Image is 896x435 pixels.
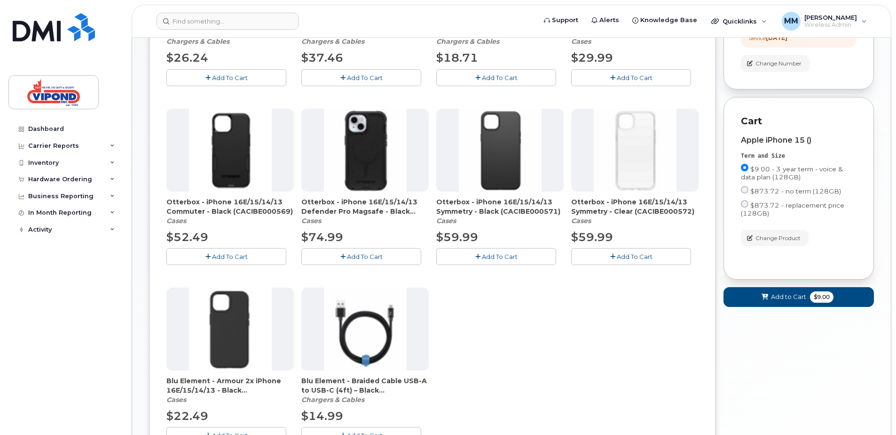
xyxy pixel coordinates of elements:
div: Otterbox - iPhone 16E/15/14/13 Commuter - Black (CACIBE000569) [166,197,294,226]
span: [PERSON_NAME] [804,14,857,21]
em: Chargers & Cables [436,37,499,46]
span: Add To Cart [347,74,383,81]
span: Alerts [599,16,619,25]
span: $26.24 [166,51,208,64]
div: Blu Element - Armour 2x iPhone 16E/15/14/13 - Black (CACIBE000568) [166,376,294,404]
div: Matthew Muscat [775,12,873,31]
img: accessory36348.JPG [324,288,407,371]
span: Add To Cart [482,253,518,260]
button: Change Product [741,230,809,246]
em: Cases [166,217,186,225]
button: Add To Cart [436,69,556,86]
div: Term and Size [741,152,857,160]
input: $873.72 - no term (128GB) [741,186,748,193]
em: Chargers & Cables [166,37,229,46]
span: Add To Cart [617,253,652,260]
span: $18.71 [436,51,478,64]
em: Chargers & Cables [301,37,364,46]
button: Add To Cart [301,248,421,265]
span: Otterbox - iPhone 16E/15/14/13 Symmetry - Clear (CACIBE000572) [571,197,699,216]
a: Knowledge Base [626,11,704,30]
span: Otterbox - iPhone 16E/15/14/13 Commuter - Black (CACIBE000569) [166,197,294,216]
span: $14.99 [301,409,343,423]
div: Otterbox - iPhone 16E/15/14/13 Defender Pro Magsafe - Black (CACIBE000659) [301,197,429,226]
button: Change Number [741,55,810,72]
span: Wireless Admin [804,21,857,29]
img: accessory36920.JPG [189,109,272,192]
button: Add To Cart [301,69,421,86]
em: Cases [436,217,456,225]
span: Support [552,16,578,25]
span: Add To Cart [617,74,652,81]
p: Cart [741,114,857,128]
span: Otterbox - iPhone 16E/15/14/13 Symmetry - Black (CACIBE000571) [436,197,564,216]
input: $873.72 - replacement price (128GB) [741,200,748,208]
button: Add To Cart [166,69,286,86]
em: Cases [571,217,591,225]
span: $59.99 [571,230,613,244]
input: $9.00 - 3 year term - voice & data plan (128GB) [741,164,748,171]
div: Apple iPhone 15 () [741,136,857,145]
span: Knowledge Base [640,16,697,25]
img: accessory36845.JPG [459,109,542,192]
span: $873.72 - no term (128GB) [750,187,841,195]
img: accessory36846.JPG [594,109,676,192]
div: Blu Element - Braided Cable USB-A to USB-C (4ft) – Black (CAMIPZ000176) [301,376,429,404]
span: $52.49 [166,230,208,244]
button: Add To Cart [166,248,286,265]
span: MM [784,16,798,27]
span: $74.99 [301,230,343,244]
span: Add To Cart [212,74,248,81]
span: $59.99 [436,230,478,244]
span: Quicklinks [723,17,757,25]
em: Cases [571,37,591,46]
img: accessory36844.JPG [324,109,407,192]
img: accessory36919.JPG [189,288,272,371]
input: Find something... [157,13,299,30]
span: Add To Cart [482,74,518,81]
a: Support [537,11,585,30]
strong: [DATE] [766,34,787,41]
span: Change Product [755,234,801,242]
span: Change Number [755,59,802,68]
span: $37.46 [301,51,343,64]
span: Add To Cart [212,253,248,260]
span: $873.72 - replacement price (128GB) [741,201,844,217]
span: Blu Element - Braided Cable USB-A to USB-C (4ft) – Black (CAMIPZ000176) [301,376,429,395]
em: Chargers & Cables [301,395,364,404]
span: $22.49 [166,409,208,423]
span: Blu Element - Armour 2x iPhone 16E/15/14/13 - Black (CACIBE000568) [166,376,294,395]
em: Cases [166,395,186,404]
div: Otterbox - iPhone 16E/15/14/13 Symmetry - Clear (CACIBE000572) [571,197,699,226]
span: Otterbox - iPhone 16E/15/14/13 Defender Pro Magsafe - Black (CACIBE000659) [301,197,429,216]
button: Add To Cart [571,248,691,265]
span: Add To Cart [347,253,383,260]
button: Add to Cart $9.00 [723,287,874,306]
button: Add To Cart [571,69,691,86]
div: Otterbox - iPhone 16E/15/14/13 Symmetry - Black (CACIBE000571) [436,197,564,226]
span: Add to Cart [771,292,806,301]
div: Quicklinks [705,12,773,31]
span: $9.00 - 3 year term - voice & data plan (128GB) [741,165,843,181]
button: Add To Cart [436,248,556,265]
em: Cases [301,217,321,225]
a: Alerts [585,11,626,30]
span: $29.99 [571,51,613,64]
span: $9.00 [810,291,833,303]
